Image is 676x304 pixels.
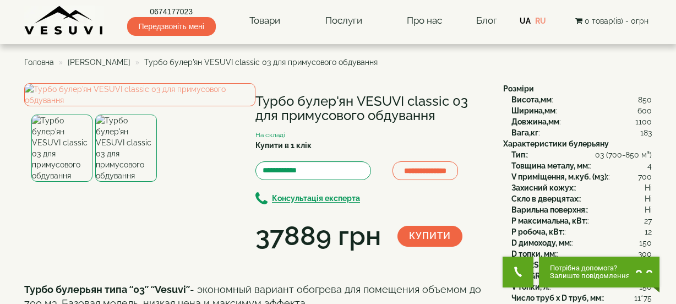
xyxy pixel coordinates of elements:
[31,115,92,182] img: Турбо булер'ян VESUVI classic 03 для примусового обдування
[511,95,552,104] b: Висота,мм
[24,58,54,67] a: Головна
[640,127,652,138] span: 183
[511,149,652,160] div: :
[637,105,652,116] span: 600
[511,226,652,237] div: :
[638,94,652,105] span: 850
[645,193,652,204] span: Ні
[511,172,608,181] b: V приміщення, м.куб. (м3):
[255,218,381,255] div: 37889 грн
[127,6,216,17] a: 0674177023
[520,17,531,25] a: UA
[511,105,652,116] div: :
[635,116,652,127] span: 1100
[503,257,533,287] button: Get Call button
[639,237,652,248] span: 150
[572,15,652,27] button: 0 товар(ів) - 0грн
[511,171,652,182] div: :
[535,17,546,25] a: RU
[95,115,156,182] img: Турбо булер'ян VESUVI classic 03 для примусового обдування
[647,160,652,171] span: 4
[634,292,652,303] span: 11*75
[24,6,104,36] img: content
[476,15,497,26] a: Блог
[645,204,652,215] span: Ні
[255,131,285,139] small: На складі
[511,127,652,138] div: :
[511,94,652,105] div: :
[511,227,564,236] b: P робоча, кВт:
[511,248,652,259] div: :
[595,149,652,160] span: 03 (700-850 м³)
[511,117,559,126] b: Довжина,мм
[238,8,291,34] a: Товари
[511,238,571,247] b: D димоходу, мм:
[511,128,538,137] b: Вага,кг
[638,248,652,259] span: 300
[511,204,652,215] div: :
[638,171,652,182] span: 700
[511,205,587,214] b: Варильна поверхня:
[511,160,652,171] div: :
[255,140,312,151] label: Купити в 1 клік
[645,226,652,237] span: 12
[511,161,590,170] b: Товщина металу, мм:
[68,58,130,67] a: [PERSON_NAME]
[550,264,630,272] span: Потрібна допомога?
[511,193,652,204] div: :
[24,83,255,106] img: Турбо булер'ян VESUVI classic 03 для примусового обдування
[511,294,603,302] b: Число труб x D труб, мм:
[503,139,609,148] b: Характеристики булерьяну
[511,116,652,127] div: :
[255,94,487,123] h1: Турбо булер'ян VESUVI classic 03 для примусового обдування
[272,194,360,203] b: Консультація експерта
[511,249,557,258] b: D топки, мм:
[539,257,659,287] button: Chat button
[24,284,190,295] b: Турбо булерьян типа “03” “Vesuvi”
[511,150,527,159] b: Тип:
[397,226,462,247] button: Купити
[511,183,575,192] b: Захисний кожух:
[314,8,373,34] a: Послуги
[144,58,378,67] span: Турбо булер'ян VESUVI classic 03 для примусового обдування
[511,215,652,226] div: :
[645,182,652,193] span: Ні
[511,182,652,193] div: :
[585,17,648,25] span: 0 товар(ів) - 0грн
[511,292,652,303] div: :
[511,194,580,203] b: Скло в дверцятах:
[644,215,652,226] span: 27
[503,84,534,93] b: Розміри
[511,106,555,115] b: Ширина,мм
[511,216,587,225] b: P максимальна, кВт:
[396,8,453,34] a: Про нас
[550,272,630,280] span: Залиште повідомлення
[511,237,652,248] div: :
[127,17,216,36] span: Передзвоніть мені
